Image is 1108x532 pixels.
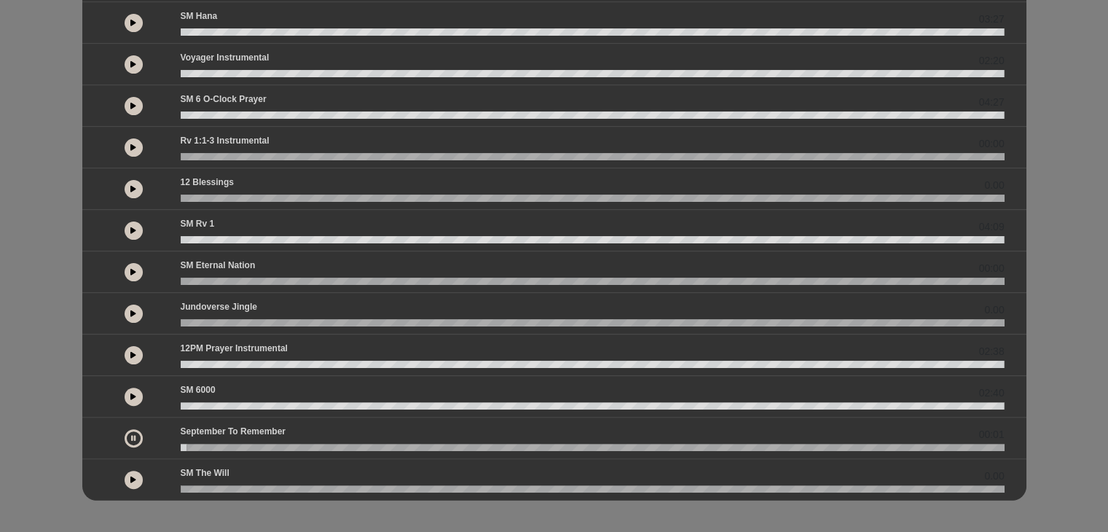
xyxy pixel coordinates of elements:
[978,95,1004,110] span: 04:27
[181,176,234,189] p: 12 Blessings
[181,134,270,147] p: Rv 1:1-3 Instrumental
[978,136,1004,152] span: 00:00
[181,217,215,230] p: SM Rv 1
[978,219,1004,235] span: 04:09
[984,302,1004,318] span: 0.00
[978,53,1004,69] span: 02:20
[978,261,1004,276] span: 00:00
[984,178,1004,193] span: 0.00
[181,51,270,64] p: Voyager Instrumental
[978,427,1004,442] span: 00:01
[181,342,288,355] p: 12PM Prayer Instrumental
[978,386,1004,401] span: 02:40
[181,9,218,23] p: SM Hana
[181,300,257,313] p: Jundoverse Jingle
[181,383,216,396] p: SM 6000
[181,466,229,480] p: SM The Will
[181,259,256,272] p: SM Eternal Nation
[984,469,1004,484] span: 0.00
[181,425,286,438] p: September to Remember
[181,93,267,106] p: SM 6 o-clock prayer
[978,12,1004,27] span: 03:27
[978,344,1004,359] span: 02:38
